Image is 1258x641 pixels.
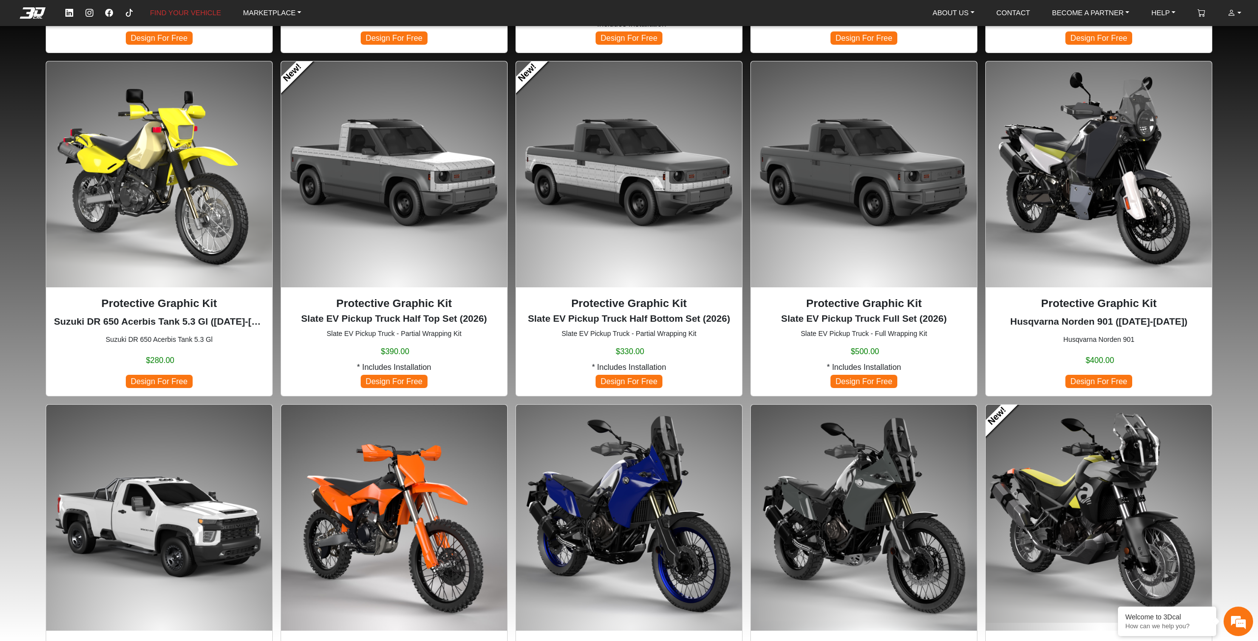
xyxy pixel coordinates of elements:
small: Slate EV Pickup Truck - Partial Wrapping Kit [289,329,499,339]
div: Slate EV Pickup Truck - Full Wrapping Kit [750,61,977,396]
p: Husqvarna Norden 901 (2021-2024) [994,315,1204,329]
p: Protective Graphic Kit [54,295,264,312]
p: Protective Graphic Kit [524,295,734,312]
span: Design For Free [1065,31,1132,45]
span: * Includes Installation [827,362,901,373]
p: Slate EV Pickup Truck Full Set (2026) [759,312,969,326]
p: Suzuki DR 650 Acerbis Tank 5.3 Gl (1996-2024) [54,315,264,329]
span: Design For Free [830,375,897,388]
a: New! [273,53,313,93]
span: Design For Free [361,375,428,388]
span: Design For Free [830,31,897,45]
span: Conversation [5,307,66,314]
a: New! [978,396,1018,436]
img: DR 650Acerbis Tank 5.3 Gl1996-2024 [46,61,272,287]
img: EV Pickup TruckHalf Bottom Set2026 [516,61,742,287]
div: Suzuki DR 650 Acerbis Tank 5.3 Gl [46,61,273,396]
a: HELP [1147,4,1179,22]
p: Protective Graphic Kit [289,295,499,312]
a: New! [508,53,547,93]
img: EV Pickup TruckHalf Top Set2026 [281,61,507,287]
small: Husqvarna Norden 901 [994,334,1204,345]
div: Articles [126,290,187,321]
p: Slate EV Pickup Truck Half Bottom Set (2026) [524,312,734,326]
a: FIND YOUR VEHICLE [146,4,225,22]
div: Slate EV Pickup Truck - Partial Wrapping Kit [515,61,743,396]
span: $500.00 [851,346,879,358]
span: $280.00 [146,355,174,366]
p: Protective Graphic Kit [994,295,1204,312]
img: SX-F/SXnull2024- [281,405,507,631]
textarea: Type your message and hit 'Enter' [5,256,187,290]
img: Ténéré 700null2019-2024 [516,405,742,631]
span: $400.00 [1086,355,1114,366]
img: Silverado 3500 HDnull2020-2023 [46,405,272,631]
span: Design For Free [596,375,662,388]
img: Ténéré 700 Acerbis Tank 6.1 Gl2019-2024 [751,405,977,631]
a: ABOUT US [929,4,978,22]
div: Chat with us now [66,52,180,64]
span: Design For Free [126,31,193,45]
div: Minimize live chat window [161,5,185,28]
div: Slate EV Pickup Truck - Partial Wrapping Kit [281,61,508,396]
small: Slate EV Pickup Truck - Partial Wrapping Kit [524,329,734,339]
img: Norden 901null2021-2024 [986,61,1212,287]
a: BECOME A PARTNER [1048,4,1133,22]
a: CONTACT [993,4,1034,22]
span: Design For Free [361,31,428,45]
span: $390.00 [381,346,409,358]
div: Navigation go back [11,51,26,65]
p: How can we help you? [1125,622,1209,630]
span: * Includes Installation [357,362,431,373]
small: Suzuki DR 650 Acerbis Tank 5.3 Gl [54,334,264,345]
a: MARKETPLACE [239,4,306,22]
div: Welcome to 3Dcal [1125,613,1209,621]
small: Slate EV Pickup Truck - Full Wrapping Kit [759,329,969,339]
span: We're online! [57,115,136,209]
span: Design For Free [596,31,662,45]
p: Protective Graphic Kit [759,295,969,312]
span: Design For Free [126,375,193,388]
span: Design For Free [1065,375,1132,388]
img: EV Pickup Truck Full Set2026 [751,61,977,287]
div: Husqvarna Norden 901 [985,61,1212,396]
span: $330.00 [616,346,644,358]
img: Tuareg 660null2022 [986,405,1212,631]
span: * Includes Installation [592,362,666,373]
p: Slate EV Pickup Truck Half Top Set (2026) [289,312,499,326]
div: FAQs [66,290,127,321]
